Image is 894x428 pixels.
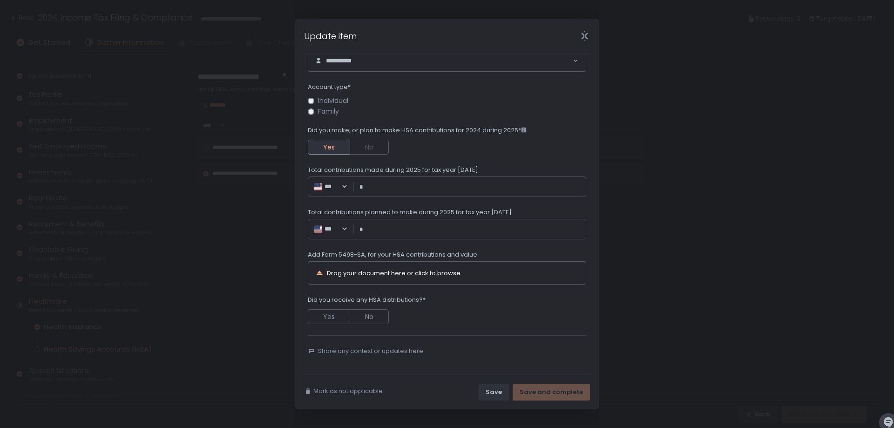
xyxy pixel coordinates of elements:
span: Total contributions planned to make during 2025 for tax year [DATE] [308,208,512,217]
span: Share any context or updates here [318,347,423,355]
input: Search for option [337,182,340,191]
span: Total contributions made during 2025 for tax year [DATE] [308,166,478,174]
button: Mark as not applicable [304,387,383,395]
input: Individual [308,97,314,104]
div: Drag your document here or click to browse [327,270,461,276]
span: Did you make, or plan to make HSA contributions for 2024 during 2025* [308,126,527,135]
input: Search for option [362,56,572,66]
div: Search for option [313,182,348,191]
button: No [350,140,389,155]
span: Family [318,108,339,115]
div: Search for option [313,224,348,234]
button: Yes [308,309,350,324]
span: Account type* [308,83,351,91]
span: Mark as not applicable [313,387,383,395]
h1: Update item [304,30,357,42]
div: Close [569,31,599,41]
span: Individual [318,97,348,104]
input: Search for option [337,224,340,234]
button: No [350,309,389,324]
div: Save [486,388,502,396]
span: Add Form 5498-SA, for your HSA contributions and value [308,251,477,259]
span: Did you receive any HSA distributions?* [308,296,426,304]
button: Yes [308,140,350,155]
input: Family [308,109,314,115]
button: Save [479,384,509,401]
div: Search for option [308,51,586,71]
